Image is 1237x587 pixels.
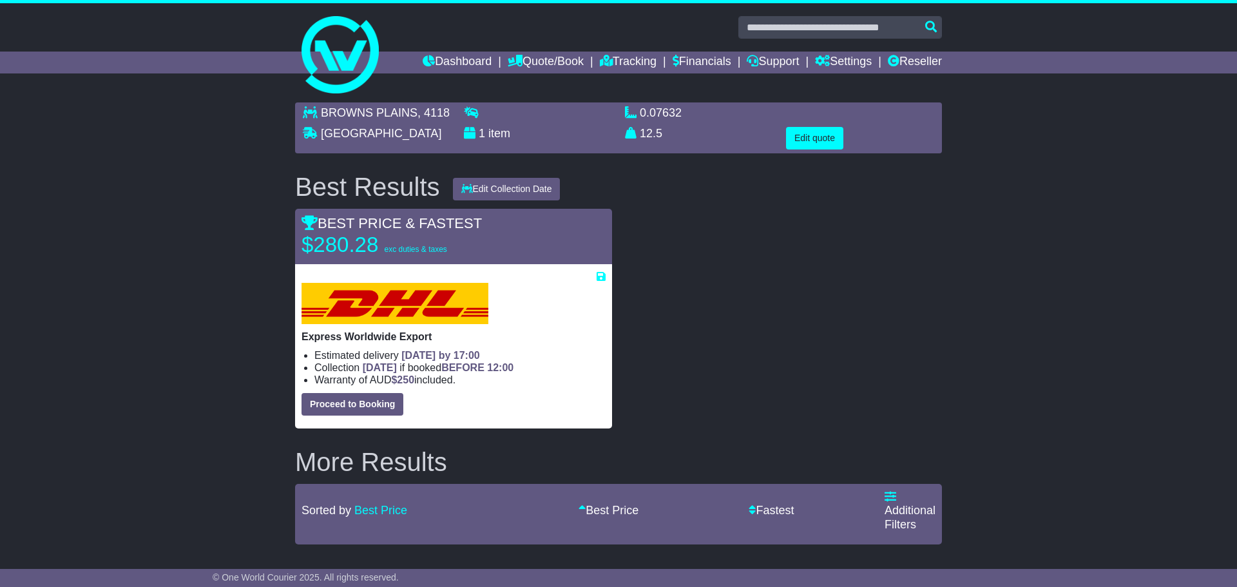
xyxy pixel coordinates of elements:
button: Edit Collection Date [453,178,561,200]
a: Fastest [749,504,794,517]
span: if booked [363,362,513,373]
span: [GEOGRAPHIC_DATA] [321,127,441,140]
span: , 4118 [417,106,450,119]
span: 250 [397,374,414,385]
a: Dashboard [423,52,492,73]
a: Quote/Book [508,52,584,73]
span: [DATE] [363,362,397,373]
span: 0.07632 [640,106,682,119]
a: Best Price [354,504,407,517]
span: BROWNS PLAINS [321,106,417,119]
span: 12.5 [640,127,662,140]
a: Support [747,52,799,73]
div: Best Results [289,173,446,201]
button: Edit quote [786,127,843,149]
a: Financials [673,52,731,73]
a: Additional Filters [885,490,935,531]
span: BEFORE [441,362,484,373]
button: Proceed to Booking [302,393,403,416]
img: DHL: Express Worldwide Export [302,283,488,324]
a: Tracking [600,52,657,73]
p: Express Worldwide Export [302,331,606,343]
li: Warranty of AUD included. [314,374,606,386]
p: $280.28 [302,232,463,258]
span: 12:00 [487,362,513,373]
a: Settings [815,52,872,73]
span: Sorted by [302,504,351,517]
a: Best Price [579,504,638,517]
h2: More Results [295,448,942,476]
span: BEST PRICE & FASTEST [302,215,482,231]
span: exc duties & taxes [384,245,446,254]
span: $ [391,374,414,385]
li: Estimated delivery [314,349,606,361]
li: Collection [314,361,606,374]
span: 1 [479,127,485,140]
span: © One World Courier 2025. All rights reserved. [213,572,399,582]
a: Reseller [888,52,942,73]
span: [DATE] by 17:00 [401,350,480,361]
span: item [488,127,510,140]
